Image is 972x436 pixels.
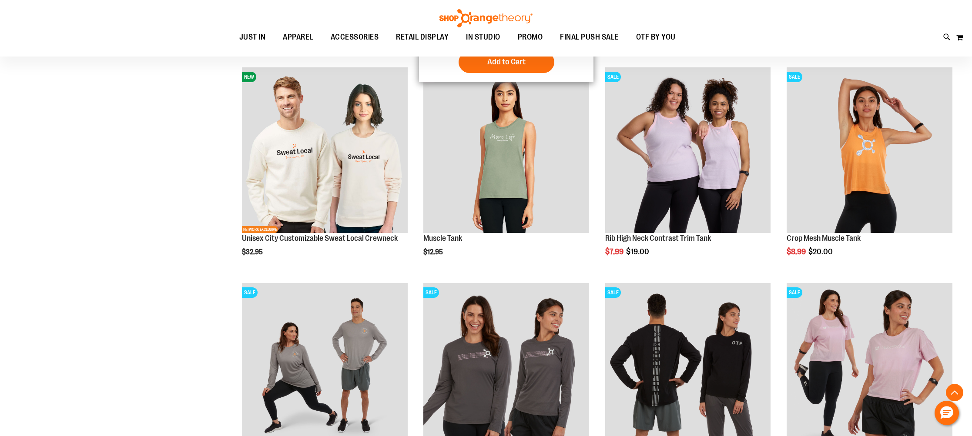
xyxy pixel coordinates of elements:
[242,67,408,233] img: Image of Unisex City Customizable NuBlend Crewneck
[322,27,388,47] a: ACCESSORIES
[396,27,449,47] span: RETAIL DISPLAY
[787,234,861,243] a: Crop Mesh Muscle Tank
[423,234,462,243] a: Muscle Tank
[274,27,322,47] a: APPAREL
[423,287,439,298] span: SALE
[419,63,593,278] div: product
[423,248,444,256] span: $12.95
[423,67,589,233] img: Muscle Tank
[605,67,771,233] img: Rib Tank w/ Contrast Binding primary image
[487,57,526,67] span: Add to Cart
[605,234,711,243] a: Rib High Neck Contrast Trim Tank
[438,9,534,27] img: Shop Orangetheory
[787,67,952,234] a: Crop Mesh Muscle Tank primary imageSALE
[239,27,266,47] span: JUST IN
[636,27,676,47] span: OTF BY YOU
[605,72,621,82] span: SALE
[560,27,619,47] span: FINAL PUSH SALE
[946,384,963,401] button: Back To Top
[283,27,313,47] span: APPAREL
[605,287,621,298] span: SALE
[787,67,952,233] img: Crop Mesh Muscle Tank primary image
[231,27,275,47] a: JUST IN
[242,226,278,233] span: NETWORK EXCLUSIVE
[242,287,258,298] span: SALE
[466,27,500,47] span: IN STUDIO
[242,72,256,82] span: NEW
[242,67,408,234] a: Image of Unisex City Customizable NuBlend CrewneckNEWNETWORK EXCLUSIVE
[935,401,959,425] button: Hello, have a question? Let’s chat.
[551,27,627,47] a: FINAL PUSH SALE
[787,287,802,298] span: SALE
[242,234,398,243] a: Unisex City Customizable Sweat Local Crewneck
[787,72,802,82] span: SALE
[457,27,509,47] a: IN STUDIO
[626,247,650,256] span: $19.00
[518,27,543,47] span: PROMO
[238,63,412,278] div: product
[782,63,957,278] div: product
[331,27,379,47] span: ACCESSORIES
[509,27,552,47] a: PROMO
[627,27,684,47] a: OTF BY YOU
[242,248,264,256] span: $32.95
[387,27,457,47] a: RETAIL DISPLAY
[605,67,771,234] a: Rib Tank w/ Contrast Binding primary imageSALE
[605,247,625,256] span: $7.99
[601,63,775,278] div: product
[423,67,589,234] a: Muscle TankNEW
[459,51,554,73] button: Add to Cart
[808,247,834,256] span: $20.00
[787,247,807,256] span: $8.99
